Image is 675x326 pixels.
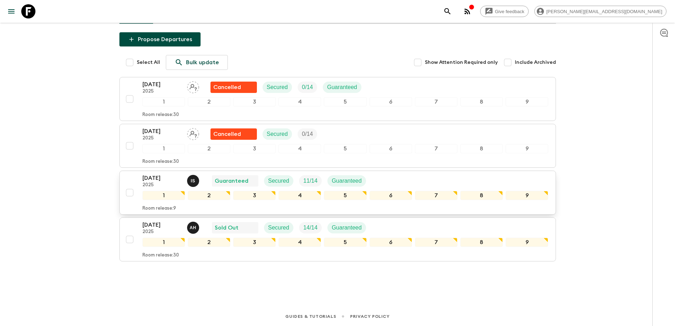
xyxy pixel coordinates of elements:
[480,6,529,17] a: Give feedback
[263,82,292,93] div: Secured
[299,175,322,187] div: Trip Fill
[119,217,556,261] button: [DATE]2025Alenka HriberšekSold OutSecuredTrip FillGuaranteed123456789Room release:30
[119,124,556,168] button: [DATE]2025Assign pack leaderFlash Pack cancellationSecuredTrip Fill123456789Room release:30
[491,9,528,14] span: Give feedback
[188,191,230,200] div: 2
[515,59,556,66] span: Include Archived
[440,4,455,18] button: search adventures
[119,77,556,121] button: [DATE]2025Assign pack leaderFlash Pack cancellationSecuredTrip FillGuaranteed123456789Room releas...
[187,222,201,234] button: AH
[213,130,241,138] p: Cancelled
[142,229,181,235] p: 2025
[279,238,321,247] div: 4
[142,174,181,182] p: [DATE]
[137,59,160,66] span: Select All
[263,128,292,140] div: Secured
[425,59,498,66] span: Show Attention Required only
[303,177,317,185] p: 11 / 14
[233,144,276,153] div: 3
[142,89,181,94] p: 2025
[268,177,289,185] p: Secured
[415,238,457,247] div: 7
[279,144,321,153] div: 4
[324,191,366,200] div: 5
[534,6,666,17] div: [PERSON_NAME][EMAIL_ADDRESS][DOMAIN_NAME]
[142,97,185,106] div: 1
[4,4,18,18] button: menu
[506,191,548,200] div: 9
[264,175,294,187] div: Secured
[370,191,412,200] div: 6
[302,83,313,92] p: 0 / 14
[267,83,288,92] p: Secured
[166,55,228,70] a: Bulk update
[327,83,357,92] p: Guaranteed
[119,32,201,46] button: Propose Departures
[299,222,322,233] div: Trip Fill
[233,238,276,247] div: 3
[215,223,238,232] p: Sold Out
[142,182,181,188] p: 2025
[370,144,412,153] div: 6
[188,144,230,153] div: 2
[302,130,313,138] p: 0 / 14
[370,238,412,247] div: 6
[187,130,199,136] span: Assign pack leader
[210,82,257,93] div: Flash Pack cancellation
[187,175,201,187] button: IS
[415,97,457,106] div: 7
[350,313,389,320] a: Privacy Policy
[186,58,219,67] p: Bulk update
[460,144,503,153] div: 8
[142,159,179,165] p: Room release: 30
[142,136,181,141] p: 2025
[142,144,185,153] div: 1
[267,130,288,138] p: Secured
[268,223,289,232] p: Secured
[142,206,176,211] p: Room release: 9
[233,191,276,200] div: 3
[298,128,317,140] div: Trip Fill
[279,97,321,106] div: 4
[215,177,248,185] p: Guaranteed
[190,225,196,231] p: A H
[542,9,666,14] span: [PERSON_NAME][EMAIL_ADDRESS][DOMAIN_NAME]
[415,191,457,200] div: 7
[142,253,179,258] p: Room release: 30
[324,144,366,153] div: 5
[210,128,257,140] div: Flash Pack cancellation
[188,238,230,247] div: 2
[142,80,181,89] p: [DATE]
[303,223,317,232] p: 14 / 14
[187,83,199,89] span: Assign pack leader
[213,83,241,92] p: Cancelled
[188,97,230,106] div: 2
[332,177,362,185] p: Guaranteed
[142,191,185,200] div: 1
[285,313,336,320] a: Guides & Tutorials
[142,221,181,229] p: [DATE]
[142,238,185,247] div: 1
[460,97,503,106] div: 8
[187,224,201,230] span: Alenka Hriberšek
[279,191,321,200] div: 4
[506,238,548,247] div: 9
[506,97,548,106] div: 9
[142,127,181,136] p: [DATE]
[142,112,179,118] p: Room release: 30
[332,223,362,232] p: Guaranteed
[506,144,548,153] div: 9
[191,178,195,184] p: I S
[324,238,366,247] div: 5
[233,97,276,106] div: 3
[370,97,412,106] div: 6
[187,177,201,183] span: Ivan Stojanović
[119,171,556,215] button: [DATE]2025Ivan StojanovićGuaranteedSecuredTrip FillGuaranteed123456789Room release:9
[460,238,503,247] div: 8
[264,222,294,233] div: Secured
[415,144,457,153] div: 7
[460,191,503,200] div: 8
[298,82,317,93] div: Trip Fill
[324,97,366,106] div: 5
